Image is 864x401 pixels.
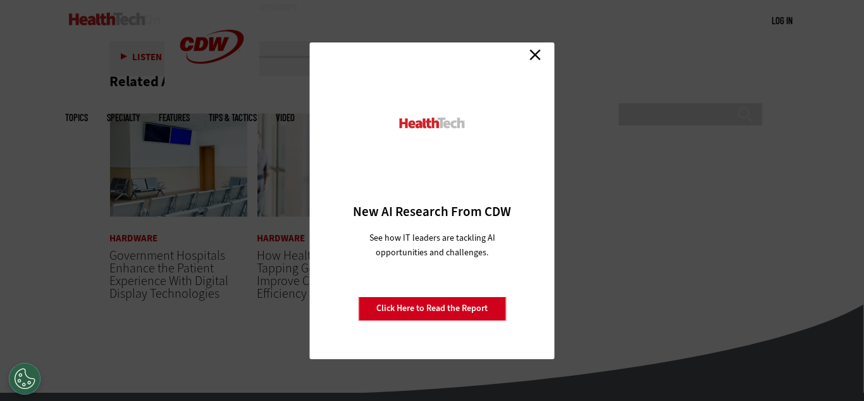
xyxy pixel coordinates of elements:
a: Close [526,46,545,65]
a: Click Here to Read the Report [358,296,506,321]
h3: New AI Research From CDW [332,203,533,220]
img: HealthTech_0.png [398,117,467,130]
div: Cookies Settings [9,363,40,395]
button: Open Preferences [9,363,40,395]
p: See how IT leaders are tackling AI opportunities and challenges. [354,231,510,260]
